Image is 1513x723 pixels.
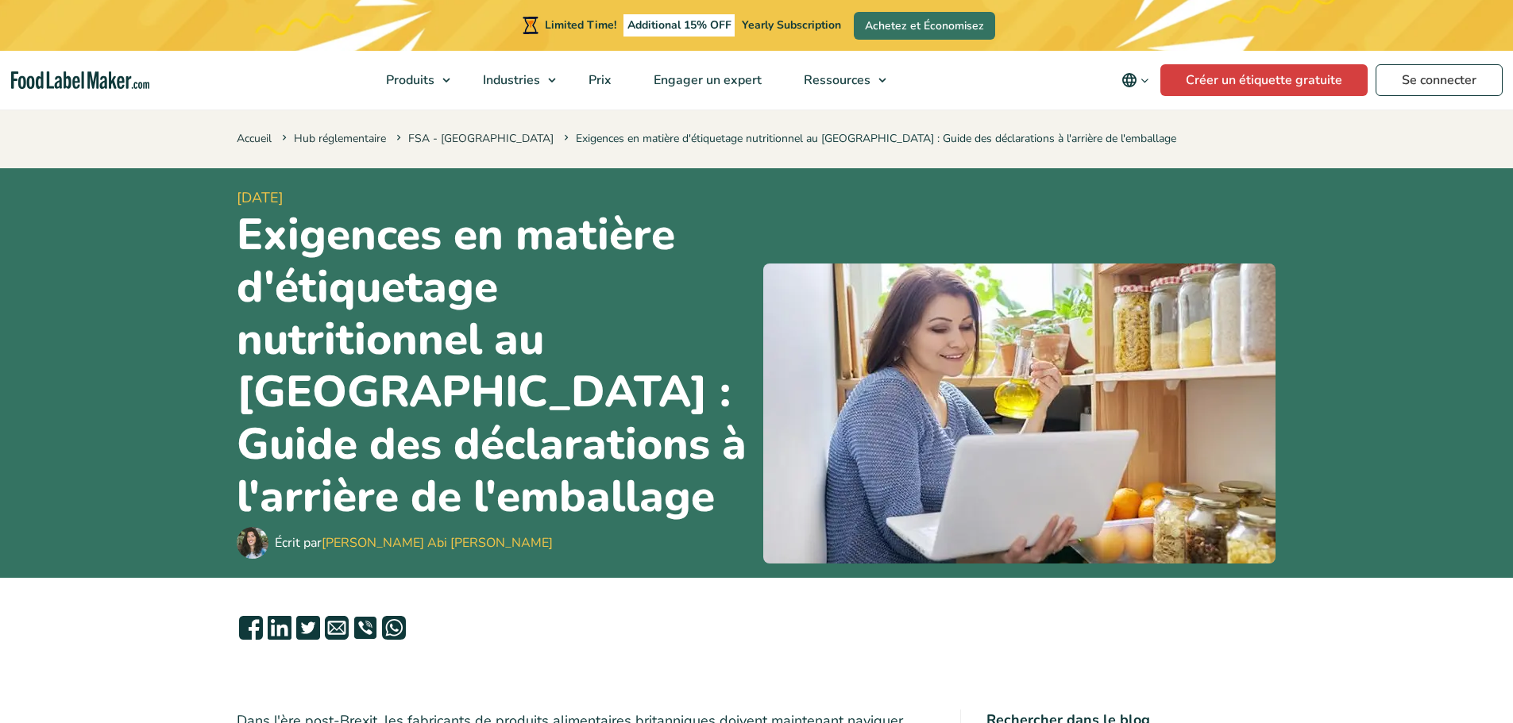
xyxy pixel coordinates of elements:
a: Créer un étiquette gratuite [1160,64,1368,96]
a: FSA - [GEOGRAPHIC_DATA] [408,131,554,146]
img: Maria Abi Hanna - Étiquetage alimentaire [237,527,268,559]
span: Prix [584,71,613,89]
span: Industries [478,71,542,89]
span: Limited Time! [545,17,616,33]
a: Engager un expert [633,51,779,110]
span: Additional 15% OFF [623,14,735,37]
span: Yearly Subscription [742,17,841,33]
a: Accueil [237,131,272,146]
a: Produits [365,51,458,110]
a: [PERSON_NAME] Abi [PERSON_NAME] [322,534,553,552]
a: Ressources [783,51,894,110]
span: Exigences en matière d'étiquetage nutritionnel au [GEOGRAPHIC_DATA] : Guide des déclarations à l'... [561,131,1176,146]
span: Ressources [799,71,872,89]
a: Se connecter [1376,64,1503,96]
span: [DATE] [237,187,751,209]
button: Change language [1110,64,1160,96]
div: Écrit par [275,533,553,552]
span: Engager un expert [649,71,763,89]
a: Food Label Maker homepage [11,71,149,90]
a: Hub réglementaire [294,131,386,146]
span: Produits [381,71,436,89]
a: Prix [568,51,629,110]
a: Industries [462,51,564,110]
h1: Exigences en matière d'étiquetage nutritionnel au [GEOGRAPHIC_DATA] : Guide des déclarations à l'... [237,209,751,523]
a: Achetez et Économisez [854,12,995,40]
